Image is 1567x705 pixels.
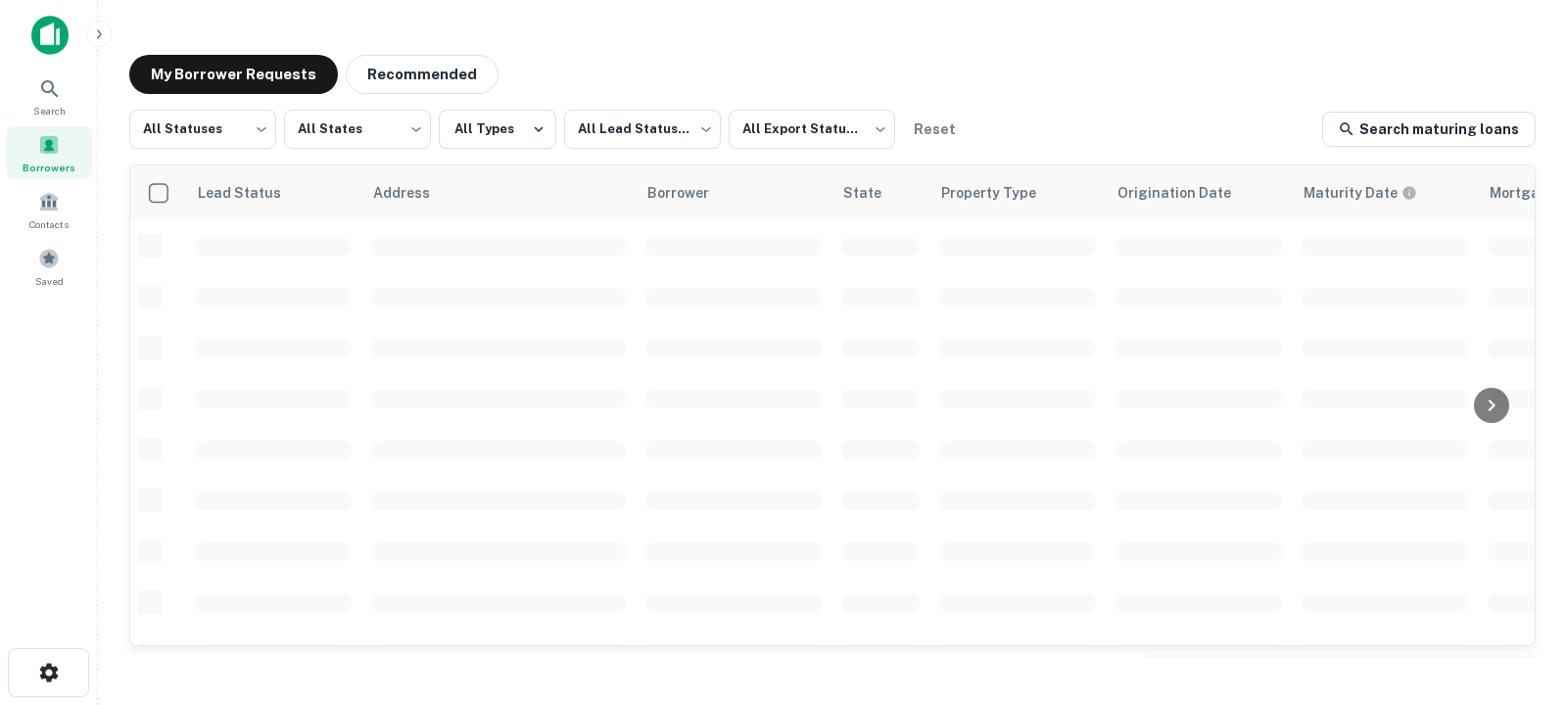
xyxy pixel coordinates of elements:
div: All Export Statuses [729,104,895,155]
span: State [843,181,907,205]
a: Saved [6,240,92,293]
span: Borrower [647,181,735,205]
span: Origination Date [1117,181,1257,205]
th: Maturity dates displayed may be estimated. Please contact the lender for the most accurate maturi... [1292,165,1478,220]
button: My Borrower Requests [129,55,338,94]
div: All States [284,104,431,155]
div: All Lead Statuses [564,104,721,155]
span: Lead Status [197,181,307,205]
button: All Types [439,110,556,149]
iframe: Chat Widget [1469,548,1567,642]
th: Address [361,165,636,220]
button: Reset [903,110,966,149]
span: Contacts [29,216,69,232]
button: Recommended [346,55,499,94]
div: All Statuses [129,104,276,155]
span: Address [373,181,455,205]
a: Contacts [6,183,92,236]
a: Search [6,70,92,122]
span: Borrowers [23,160,75,175]
h6: Maturity Date [1304,182,1398,204]
span: Search [33,103,66,118]
th: Borrower [636,165,831,220]
th: Lead Status [185,165,361,220]
img: capitalize-icon.png [31,16,69,55]
th: Origination Date [1106,165,1292,220]
span: Maturity dates displayed may be estimated. Please contact the lender for the most accurate maturi... [1304,182,1443,204]
div: Maturity dates displayed may be estimated. Please contact the lender for the most accurate maturi... [1304,182,1417,204]
a: Borrowers [6,126,92,179]
th: Property Type [929,165,1106,220]
a: Search maturing loans [1322,112,1536,147]
span: Saved [35,273,64,289]
span: Property Type [941,181,1062,205]
th: State [831,165,929,220]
